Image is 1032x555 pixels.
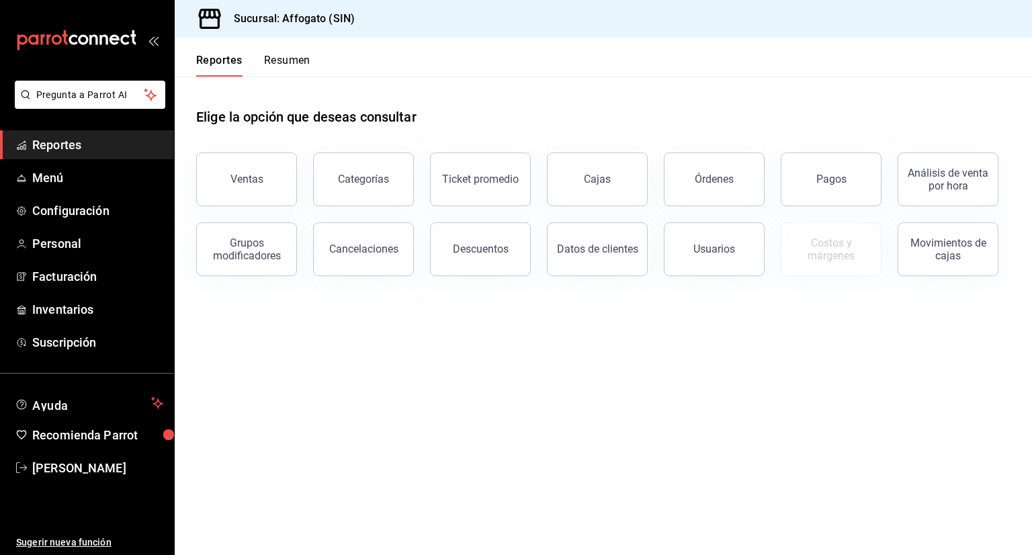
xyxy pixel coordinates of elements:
div: Grupos modificadores [205,237,288,262]
button: Cancelaciones [313,222,414,276]
span: Reportes [32,136,163,154]
div: Órdenes [695,173,734,185]
div: Costos y márgenes [789,237,873,262]
div: Cancelaciones [329,243,398,255]
button: Reportes [196,54,243,77]
button: Categorías [313,153,414,206]
span: Ayuda [32,395,146,411]
button: Usuarios [664,222,765,276]
div: Cajas [584,171,611,187]
button: Datos de clientes [547,222,648,276]
div: Descuentos [453,243,509,255]
span: Inventarios [32,300,163,318]
a: Cajas [547,153,648,206]
span: Personal [32,234,163,253]
button: Descuentos [430,222,531,276]
button: Movimientos de cajas [898,222,998,276]
div: Ticket promedio [442,173,519,185]
span: Pregunta a Parrot AI [36,88,144,102]
div: Usuarios [693,243,735,255]
div: Categorías [338,173,389,185]
button: Pagos [781,153,881,206]
span: Recomienda Parrot [32,426,163,444]
div: Datos de clientes [557,243,638,255]
button: Pregunta a Parrot AI [15,81,165,109]
a: Pregunta a Parrot AI [9,97,165,112]
div: Movimientos de cajas [906,237,990,262]
span: Configuración [32,202,163,220]
button: Grupos modificadores [196,222,297,276]
button: Ventas [196,153,297,206]
div: Ventas [230,173,263,185]
span: Sugerir nueva función [16,536,163,550]
button: Ticket promedio [430,153,531,206]
div: navigation tabs [196,54,310,77]
button: Análisis de venta por hora [898,153,998,206]
span: Menú [32,169,163,187]
h3: Sucursal: Affogato (SIN) [223,11,355,27]
span: Suscripción [32,333,163,351]
button: Contrata inventarios para ver este reporte [781,222,881,276]
button: open_drawer_menu [148,35,159,46]
div: Pagos [816,173,847,185]
button: Resumen [264,54,310,77]
button: Órdenes [664,153,765,206]
h1: Elige la opción que deseas consultar [196,107,417,127]
span: Facturación [32,267,163,286]
span: [PERSON_NAME] [32,459,163,477]
div: Análisis de venta por hora [906,167,990,192]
